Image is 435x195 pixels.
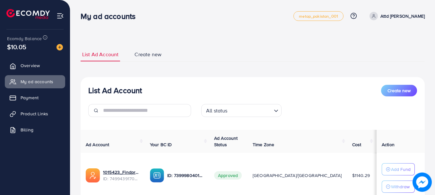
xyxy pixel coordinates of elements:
span: Ad Account [86,141,109,148]
span: metap_pakistan_001 [299,14,338,18]
a: Overview [5,59,65,72]
h3: My ad accounts [81,12,141,21]
a: Payment [5,91,65,104]
a: Product Links [5,107,65,120]
span: Overview [21,62,40,69]
span: My ad accounts [21,78,53,85]
span: Billing [21,127,33,133]
a: metap_pakistan_001 [293,11,344,21]
button: Add Fund [382,163,415,175]
span: List Ad Account [82,51,118,58]
span: [GEOGRAPHIC_DATA]/[GEOGRAPHIC_DATA] [253,172,342,179]
img: image [413,173,432,192]
span: Your BC ID [150,141,172,148]
img: image [57,44,63,50]
img: logo [6,9,50,19]
img: ic-ads-acc.e4c84228.svg [86,168,100,182]
a: Attd [PERSON_NAME] [367,12,425,20]
a: 1015423_Findproduct_1746099618697 [103,169,140,175]
p: Add Fund [391,165,411,173]
input: Search for option [230,105,271,115]
img: ic-ba-acc.ded83a64.svg [150,168,164,182]
button: Withdraw [382,181,415,193]
p: Withdraw [391,183,410,191]
span: All status [205,106,229,115]
p: ID: 7399980401722310657 [167,172,204,179]
a: My ad accounts [5,75,65,88]
span: Action [382,141,395,148]
span: Create new [135,51,161,58]
span: Product Links [21,111,48,117]
span: Ecomdy Balance [7,35,42,42]
span: Approved [214,171,242,180]
span: Cost [352,141,361,148]
a: Billing [5,123,65,136]
div: <span class='underline'>1015423_Findproduct_1746099618697</span></br>7499439170620899346 [103,169,140,182]
span: Create new [387,87,411,94]
span: Payment [21,94,39,101]
button: Create new [381,85,417,96]
h3: List Ad Account [88,86,142,95]
span: Time Zone [253,141,274,148]
img: menu [57,12,64,20]
p: Attd [PERSON_NAME] [380,12,425,20]
span: $10.05 [7,42,26,51]
span: $1140.29 [352,172,370,179]
div: Search for option [201,104,282,117]
span: Ad Account Status [214,135,238,148]
span: ID: 7499439170620899346 [103,175,140,182]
